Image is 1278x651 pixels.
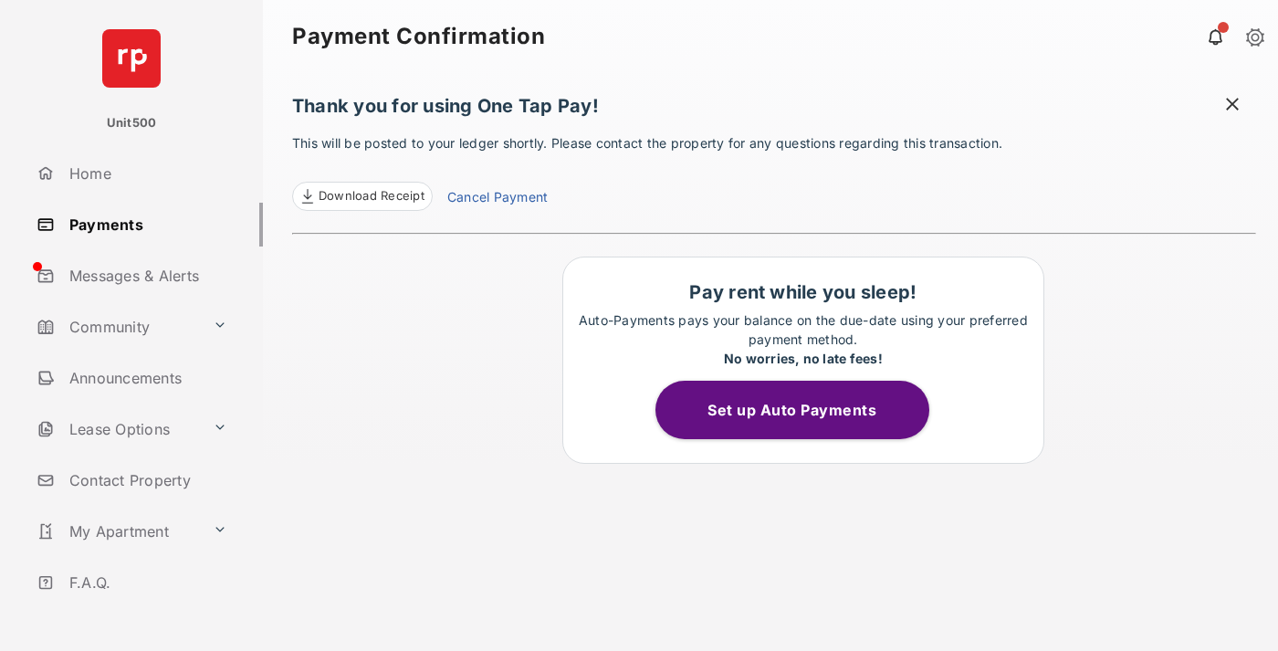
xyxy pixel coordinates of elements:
a: Lease Options [29,407,205,451]
a: My Apartment [29,509,205,553]
a: Download Receipt [292,182,433,211]
button: Set up Auto Payments [655,381,929,439]
p: This will be posted to your ledger shortly. Please contact the property for any questions regardi... [292,133,1256,211]
p: Unit500 [107,114,157,132]
a: Cancel Payment [447,187,548,211]
a: Announcements [29,356,263,400]
span: Download Receipt [319,187,424,205]
a: Messages & Alerts [29,254,263,298]
a: Community [29,305,205,349]
div: No worries, no late fees! [572,349,1034,368]
a: Set up Auto Payments [655,401,951,419]
h1: Thank you for using One Tap Pay! [292,95,1256,126]
a: F.A.Q. [29,561,263,604]
a: Home [29,152,263,195]
a: Contact Property [29,458,263,502]
p: Auto-Payments pays your balance on the due-date using your preferred payment method. [572,310,1034,368]
a: Payments [29,203,263,247]
h1: Pay rent while you sleep! [572,281,1034,303]
strong: Payment Confirmation [292,26,545,47]
img: svg+xml;base64,PHN2ZyB4bWxucz0iaHR0cDovL3d3dy53My5vcmcvMjAwMC9zdmciIHdpZHRoPSI2NCIgaGVpZ2h0PSI2NC... [102,29,161,88]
